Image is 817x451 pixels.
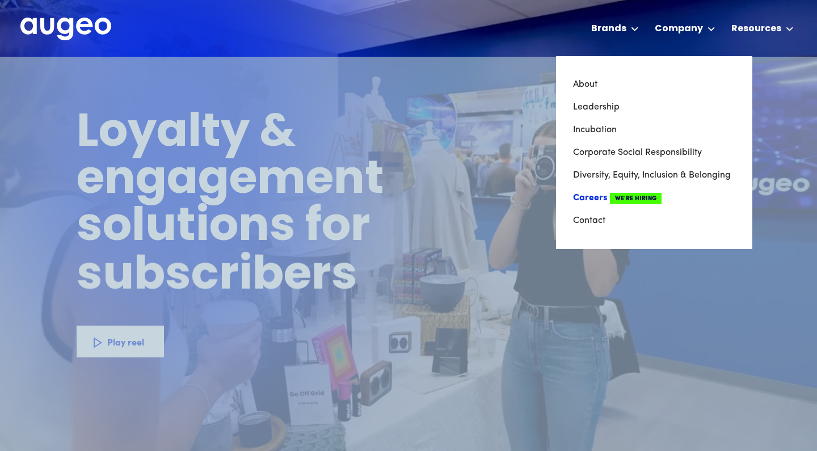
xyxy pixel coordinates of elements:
a: CareersWe're Hiring [573,187,735,209]
span: We're Hiring [610,193,662,204]
div: Brands [591,22,626,36]
a: Leadership [573,96,735,119]
a: Corporate Social Responsibility [573,141,735,164]
a: About [573,73,735,96]
a: Incubation [573,119,735,141]
a: home [20,18,111,41]
nav: Company [556,56,752,249]
div: Resources [731,22,781,36]
div: Company [655,22,703,36]
a: Diversity, Equity, Inclusion & Belonging [573,164,735,187]
img: Augeo's full logo in white. [20,18,111,41]
a: Contact [573,209,735,232]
